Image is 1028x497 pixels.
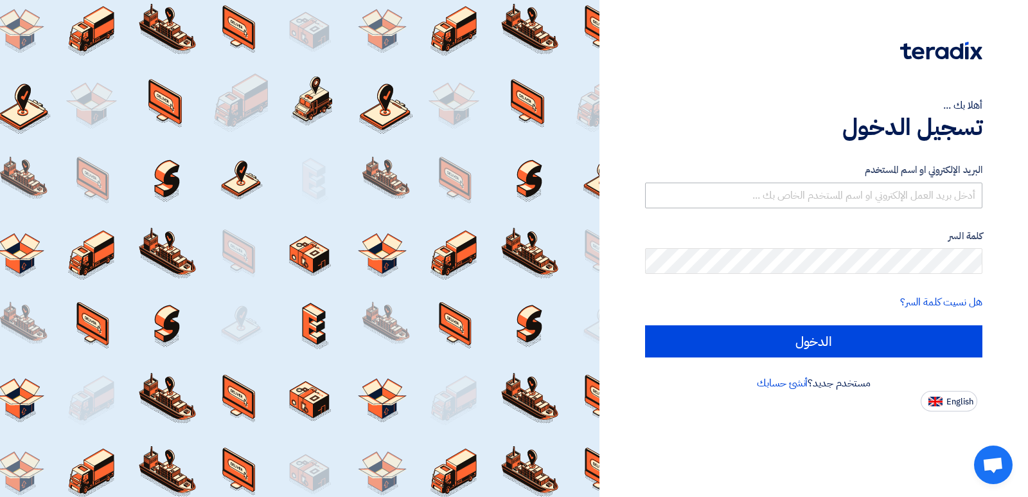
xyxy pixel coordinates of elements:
div: أهلا بك ... [645,98,982,113]
img: en-US.png [928,397,943,406]
span: English [946,397,973,406]
button: English [921,391,977,411]
img: Teradix logo [900,42,982,60]
input: الدخول [645,325,982,357]
a: Open chat [974,446,1013,484]
a: أنشئ حسابك [757,375,808,391]
h1: تسجيل الدخول [645,113,982,141]
label: كلمة السر [645,229,982,244]
a: هل نسيت كلمة السر؟ [900,294,982,310]
input: أدخل بريد العمل الإلكتروني او اسم المستخدم الخاص بك ... [645,183,982,208]
label: البريد الإلكتروني او اسم المستخدم [645,163,982,177]
div: مستخدم جديد؟ [645,375,982,391]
